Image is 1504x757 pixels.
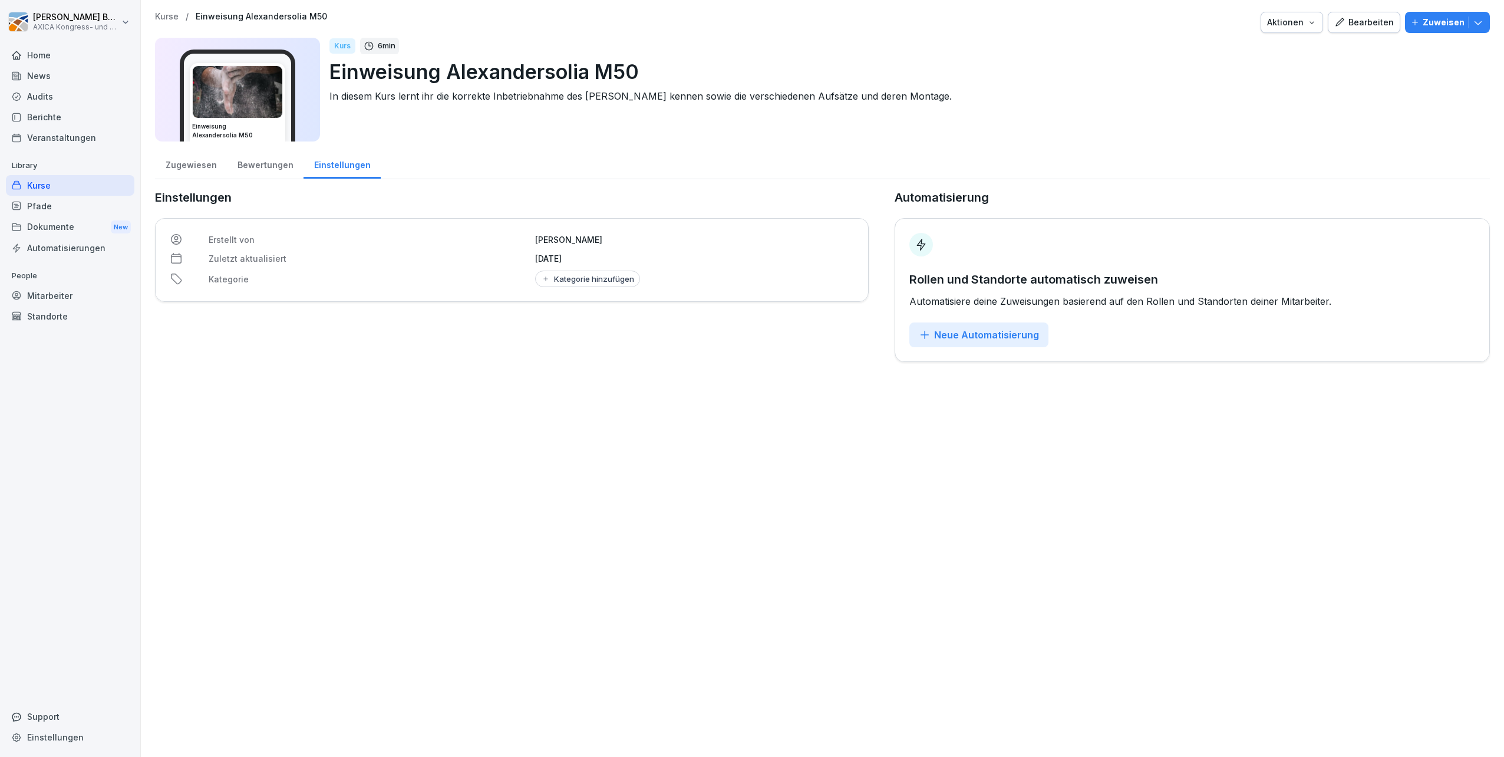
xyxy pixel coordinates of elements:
button: Kategorie hinzufügen [535,271,640,287]
p: Einstellungen [155,189,869,206]
div: Bearbeiten [1334,16,1394,29]
p: Automatisierung [895,189,989,206]
a: Berichte [6,107,134,127]
a: Einstellungen [304,149,381,179]
p: / [186,12,189,22]
p: Rollen und Standorte automatisch zuweisen [909,271,1475,288]
p: People [6,266,134,285]
button: Aktionen [1261,12,1323,33]
img: kr10s27pyqr9zptkmwfo66n3.png [193,66,282,118]
a: Standorte [6,306,134,327]
p: [PERSON_NAME] [535,233,855,246]
a: DokumenteNew [6,216,134,238]
p: Erstellt von [209,233,528,246]
a: Automatisierungen [6,238,134,258]
p: Library [6,156,134,175]
p: AXICA Kongress- und Tagungszentrum Pariser Platz 3 GmbH [33,23,119,31]
a: Veranstaltungen [6,127,134,148]
button: Neue Automatisierung [909,322,1048,347]
button: Bearbeiten [1328,12,1400,33]
a: Audits [6,86,134,107]
p: Einweisung Alexandersolia M50 [329,57,1480,87]
a: Bewertungen [227,149,304,179]
a: Pfade [6,196,134,216]
div: New [111,220,131,234]
div: Aktionen [1267,16,1317,29]
a: Kurse [155,12,179,22]
a: Einstellungen [6,727,134,748]
button: Zuweisen [1405,12,1490,33]
div: Dokumente [6,216,134,238]
p: Automatisiere deine Zuweisungen basierend auf den Rollen und Standorten deiner Mitarbeiter. [909,294,1475,308]
p: Kategorie [209,273,528,285]
a: Einweisung Alexandersolia M50 [196,12,327,22]
a: Zugewiesen [155,149,227,179]
div: Neue Automatisierung [919,328,1039,341]
p: [PERSON_NAME] Beck [33,12,119,22]
p: [DATE] [535,252,855,265]
div: Kurs [329,38,355,54]
p: Zuweisen [1423,16,1465,29]
a: Home [6,45,134,65]
a: News [6,65,134,86]
p: Zuletzt aktualisiert [209,252,528,265]
a: Kurse [6,175,134,196]
div: Support [6,706,134,727]
h3: Einweisung Alexandersolia M50 [192,122,283,140]
p: 6 min [378,40,395,52]
div: Kategorie hinzufügen [541,274,634,284]
p: In diesem Kurs lernt ihr die korrekte Inbetriebnahme des [PERSON_NAME] kennen sowie die verschied... [329,89,1480,103]
a: Mitarbeiter [6,285,134,306]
